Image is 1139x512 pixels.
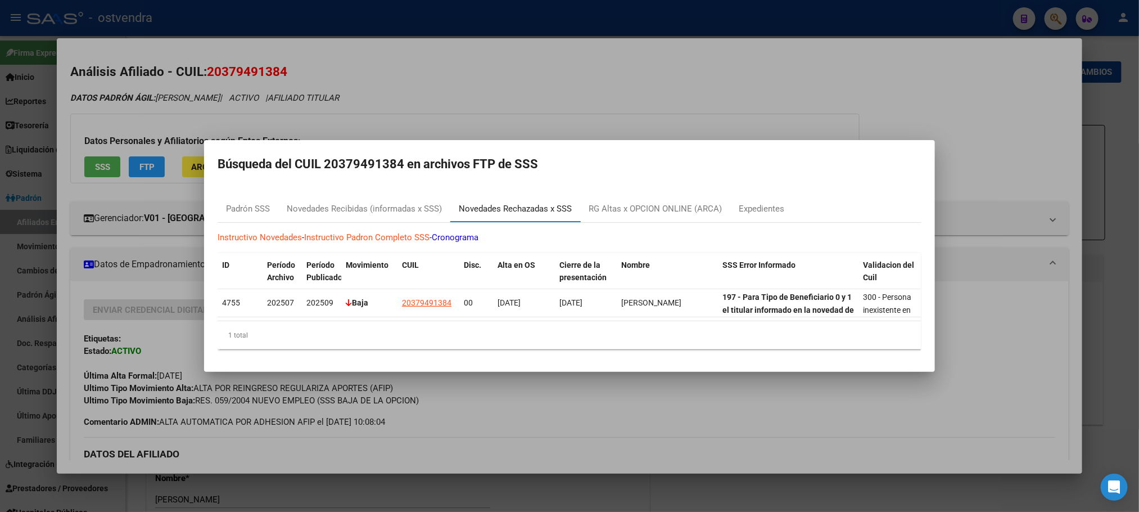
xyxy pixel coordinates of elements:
[263,253,302,290] datatable-header-cell: Período Archivo
[498,261,535,270] span: Alta en OS
[858,253,920,290] datatable-header-cell: Validacion del Cuil
[306,261,342,282] span: Período Publicado
[346,261,388,270] span: Movimiento
[402,298,451,307] span: 20379491384
[863,261,914,282] span: Validacion del Cuil
[432,232,478,242] a: Cronograma
[226,203,270,215] div: Padrón SSS
[402,261,419,270] span: CUIL
[621,298,681,307] span: [PERSON_NAME]
[464,297,489,309] div: 00
[218,321,921,349] div: 1 total
[222,261,229,270] span: ID
[459,203,572,215] div: Novedades Rechazadas x SSS
[920,253,982,290] datatable-header-cell: Cuil Error
[397,253,459,290] datatable-header-cell: CUIL
[341,253,397,290] datatable-header-cell: Movimiento
[302,253,341,290] datatable-header-cell: Período Publicado
[559,298,582,307] span: [DATE]
[306,298,333,307] span: 202509
[218,154,921,175] h2: Búsqueda del CUIL 20379491384 en archivos FTP de SSS
[718,253,858,290] datatable-header-cell: SSS Error Informado
[267,261,295,282] span: Período Archivo
[493,253,555,290] datatable-header-cell: Alta en OS
[1101,474,1128,501] div: Open Intercom Messenger
[559,261,607,282] span: Cierre de la presentación
[464,261,481,270] span: Disc.
[459,253,493,290] datatable-header-cell: Disc.
[267,298,294,307] span: 202507
[621,261,650,270] span: Nombre
[498,298,521,307] span: [DATE]
[287,203,442,215] div: Novedades Recibidas (informadas x SSS)
[863,293,911,353] span: 300 - Persona inexistente en el UNIVERSO CUIT-CUIL de AFIP.
[218,232,302,242] a: Instructivo Novedades
[617,253,718,290] datatable-header-cell: Nombre
[218,253,263,290] datatable-header-cell: ID
[722,261,796,270] span: SSS Error Informado
[304,232,430,242] a: Instructivo Padron Completo SSS
[555,253,617,290] datatable-header-cell: Cierre de la presentación
[589,203,722,215] div: RG Altas x OPCION ONLINE (ARCA)
[346,298,368,307] strong: Baja
[222,298,240,307] span: 4755
[739,203,784,215] div: Expedientes
[218,231,921,244] p: - -
[722,293,854,366] strong: 197 - Para Tipo de Beneficiario 0 y 1 el titular informado en la novedad de baja tiene una DDJJ p...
